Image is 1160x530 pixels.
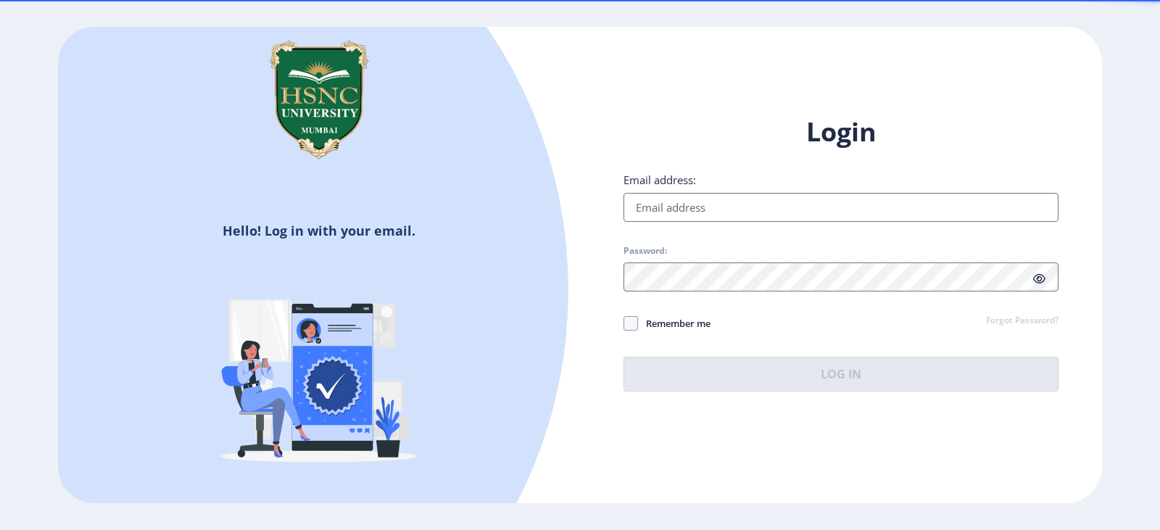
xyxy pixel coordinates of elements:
a: Forgot Password? [986,315,1058,328]
a: Register [379,500,445,521]
h5: Don't have an account? [69,499,569,522]
button: Log In [623,357,1058,392]
label: Password: [623,245,667,257]
span: Remember me [638,315,710,332]
label: Email address: [623,173,696,187]
input: Email address [623,193,1058,222]
img: hsnc.png [246,27,391,172]
img: Verified-rafiki.svg [192,245,446,499]
h1: Login [623,115,1058,149]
